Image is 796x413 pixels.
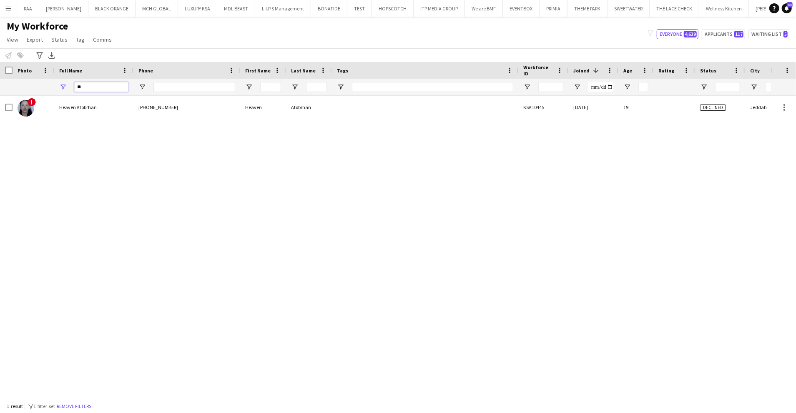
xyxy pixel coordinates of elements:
button: ITP MEDIA GROUP [414,0,465,17]
span: 5 [783,31,788,37]
span: Full Name [59,67,82,74]
button: PRIMIA [540,0,567,17]
button: Open Filter Menu [750,83,758,91]
div: Jeddah [745,96,795,119]
span: Heaven Atobrhan [59,104,97,110]
span: Joined [573,67,590,74]
button: [PERSON_NAME] [39,0,88,17]
span: Comms [93,36,112,43]
span: City [750,67,760,74]
span: Photo [18,67,32,74]
input: First Name Filter Input [260,82,281,92]
button: Open Filter Menu [573,83,581,91]
button: SWEETWATER [608,0,650,17]
button: HOPSCOTCH [372,0,414,17]
span: Rating [658,67,674,74]
a: 31 [782,3,792,13]
button: THEME PARK [567,0,608,17]
div: [DATE] [568,96,618,119]
button: BONAFIDE [311,0,347,17]
button: Wellness Kitchen [699,0,749,17]
span: 1 filter set [33,403,55,409]
button: Waiting list5 [748,29,789,39]
a: Export [23,34,46,45]
input: Last Name Filter Input [306,82,327,92]
button: EVENTBOX [503,0,540,17]
button: THE LACE CHECK [650,0,699,17]
input: Workforce ID Filter Input [538,82,563,92]
span: Workforce ID [523,64,553,77]
button: Open Filter Menu [523,83,531,91]
span: 31 [787,2,793,7]
input: Joined Filter Input [588,82,613,92]
input: Tags Filter Input [352,82,513,92]
button: RAA [17,0,39,17]
span: First Name [245,67,271,74]
span: View [7,36,18,43]
span: Last Name [291,67,316,74]
button: Open Filter Menu [623,83,631,91]
span: Declined [700,104,726,111]
div: [PHONE_NUMBER] [133,96,240,119]
app-action-btn: Export XLSX [47,50,57,60]
span: 117 [734,31,743,37]
button: Applicants117 [702,29,745,39]
button: L.I.P.S Management [255,0,311,17]
a: Status [48,34,71,45]
img: Heaven Atobrhan [18,100,34,117]
span: 4,639 [684,31,697,37]
input: City Filter Input [765,82,790,92]
div: 19 [618,96,653,119]
a: Comms [90,34,115,45]
a: View [3,34,22,45]
input: Phone Filter Input [153,82,235,92]
button: Open Filter Menu [245,83,253,91]
div: Heaven [240,96,286,119]
button: Open Filter Menu [700,83,708,91]
input: Full Name Filter Input [74,82,128,92]
button: BLACK ORANGE [88,0,136,17]
button: Open Filter Menu [337,83,344,91]
button: TEST [347,0,372,17]
app-action-btn: Advanced filters [35,50,45,60]
button: MDL BEAST [217,0,255,17]
span: Phone [138,67,153,74]
span: My Workforce [7,20,68,32]
span: Tag [76,36,85,43]
button: MCH GLOBAL [136,0,178,17]
span: Export [27,36,43,43]
span: Status [51,36,68,43]
button: Remove filters [55,402,93,411]
span: Status [700,67,716,74]
button: We are BMF [465,0,503,17]
input: Status Filter Input [715,82,740,92]
button: LUXURY KSA [178,0,217,17]
span: ! [28,98,36,106]
span: Tags [337,67,348,74]
button: Open Filter Menu [138,83,146,91]
button: Everyone4,639 [657,29,698,39]
button: Open Filter Menu [59,83,67,91]
a: Tag [73,34,88,45]
input: Age Filter Input [638,82,648,92]
div: Atobrhan [286,96,332,119]
span: Age [623,67,632,74]
div: KSA10445 [518,96,568,119]
button: Open Filter Menu [291,83,299,91]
